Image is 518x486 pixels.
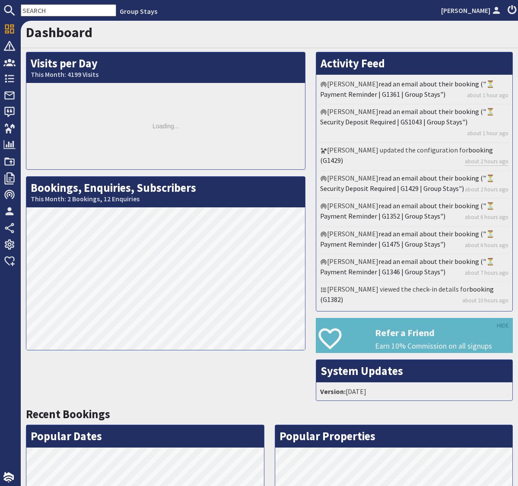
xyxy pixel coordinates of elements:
small: This Month: 4199 Visits [31,70,301,79]
a: about 2 hours ago [465,157,508,166]
li: [PERSON_NAME] [318,105,510,143]
a: read an email about their booking ("⏳ Security Deposit Required | GS1043 | Group Stays") [320,107,495,126]
a: Recent Bookings [26,407,110,421]
a: about 2 hours ago [465,185,508,194]
strong: Version: [320,387,346,396]
a: read an email about their booking ("⏳ Payment Reminder | G1346 | Group Stays") [320,257,495,276]
a: [PERSON_NAME] [441,5,502,16]
img: staytech_i_w-64f4e8e9ee0a9c174fd5317b4b171b261742d2d393467e5bdba4413f4f884c10.svg [3,472,14,483]
a: Dashboard [26,24,92,41]
a: about 7 hours ago [465,269,508,277]
a: about 6 hours ago [465,241,508,249]
li: [PERSON_NAME] [318,254,510,282]
p: Earn 10% Commission on all signups [375,340,512,352]
a: about 1 hour ago [467,129,508,137]
a: Refer a Friend Earn 10% Commission on all signups [316,318,513,353]
a: read an email about their booking ("⏳ Payment Reminder | G1475 | Group Stays") [320,229,495,248]
h3: Refer a Friend [375,327,512,338]
li: [PERSON_NAME] viewed the check-in details for [318,282,510,309]
small: This Month: 2 Bookings, 12 Enquiries [31,195,301,203]
li: [PERSON_NAME] [318,199,510,226]
a: read an email about their booking ("⏳ Security Deposit Required | G1429 | Group Stays") [320,174,495,193]
a: read an email about their booking ("⏳ Payment Reminder | G1361 | Group Stays") [320,79,495,98]
a: about 1 hour ago [467,91,508,99]
h2: Popular Dates [26,425,264,448]
div: Loading... [26,83,305,169]
li: [PERSON_NAME] [318,227,510,254]
a: Group Stays [120,7,157,16]
h2: Visits per Day [26,52,305,83]
a: read an email about their booking ("⏳ Payment Reminder | G1352 | Group Stays") [320,201,495,220]
h2: Bookings, Enquiries, Subscribers [26,177,305,207]
h2: Popular Properties [275,425,513,448]
a: about 6 hours ago [465,213,508,221]
li: [PERSON_NAME] [318,77,510,105]
a: Activity Feed [321,56,385,70]
li: [DATE] [318,384,510,398]
a: System Updates [321,364,403,378]
li: [PERSON_NAME] updated the configuration for [318,143,510,171]
a: about 10 hours ago [462,296,508,305]
input: SEARCH [21,4,116,16]
a: HIDE [497,321,509,330]
a: booking (G1429) [320,146,493,165]
li: [PERSON_NAME] [318,171,510,199]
